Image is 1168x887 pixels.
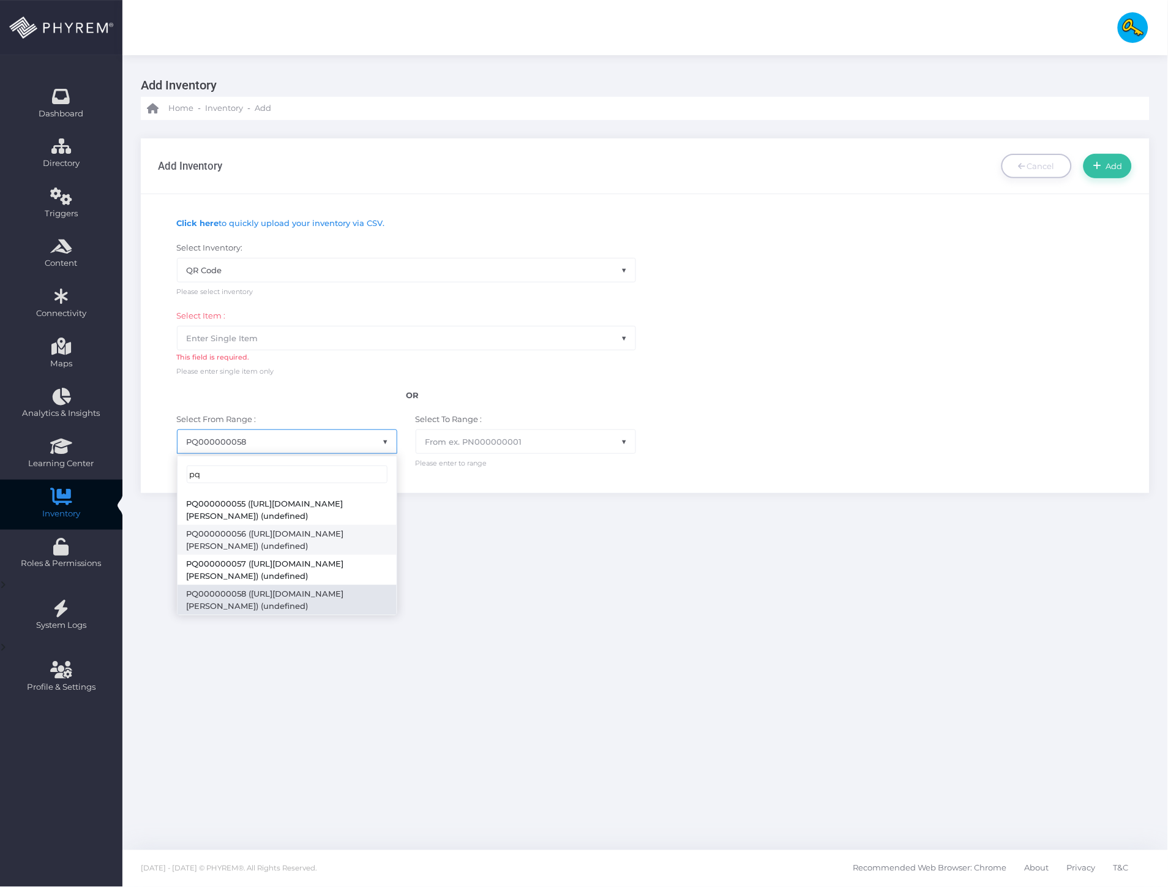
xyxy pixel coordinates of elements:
li: - [196,102,203,115]
span: T&C [1114,856,1129,881]
a: T&C [1114,850,1129,887]
span: QR Code [178,259,635,282]
span: Roles & Permissions [8,557,114,570]
span: Please enter single item only [177,362,274,377]
span: Dashboard [39,108,84,120]
label: Select Inventory: [177,242,243,254]
span: Recommended Web Browser: Chrome [853,856,1007,881]
h3: Add Inventory [141,74,1140,97]
div: This field is required. [177,352,636,363]
span: PQ000000058 [177,429,397,454]
a: Home [147,97,193,120]
strong: OR [406,390,419,402]
label: Select From Range : [177,413,256,426]
span: Analytics & Insights [8,407,114,420]
a: About [1025,850,1049,887]
span: Learning Center [8,458,114,470]
span: From ex. PN000000001 [425,437,522,447]
span: Profile & Settings [27,682,95,694]
a: Add [1084,154,1132,178]
a: Recommended Web Browser: Chrome [853,850,1007,887]
li: PQ000000055 ([URL][DOMAIN_NAME][PERSON_NAME]) (undefined) [178,495,397,525]
span: [DATE] - [DATE] © PHYREM®. All Rights Reserved. [141,864,316,873]
span: Please enter to range [416,454,487,469]
span: Triggers [8,208,114,220]
li: - [245,102,252,115]
li: PQ000000058 ([URL][DOMAIN_NAME][PERSON_NAME]) (undefined) [178,585,397,615]
a: Privacy [1067,850,1096,887]
span: Privacy [1067,856,1096,881]
label: Select Item : [177,310,226,322]
span: Maps [50,358,72,370]
span: Add [255,102,271,115]
strong: Click here [177,218,219,228]
span: Please enter from range [177,454,258,469]
li: PQ000000056 ([URL][DOMAIN_NAME][PERSON_NAME]) (undefined) [178,525,397,555]
span: System Logs [8,619,114,632]
span: About [1025,856,1049,881]
span: Enter Single Item [187,333,258,343]
span: Add [1102,161,1123,171]
span: PQ000000058 [178,430,397,453]
span: Cancel [1027,161,1055,171]
a: Click hereto quickly upload your inventory via CSV. [177,218,385,228]
span: Connectivity [8,308,114,320]
li: PQ000000057 ([URL][DOMAIN_NAME][PERSON_NAME]) (undefined) [178,555,397,585]
span: Please select inventory [177,282,253,297]
span: Inventory [8,508,114,520]
label: Select To Range : [416,413,482,426]
span: QR Code [177,258,636,282]
span: Content [8,257,114,270]
a: Inventory [205,97,243,120]
span: Inventory [205,102,243,115]
h3: Add Inventory [159,160,223,172]
span: Directory [8,157,114,170]
span: Home [168,102,193,115]
a: Add [255,97,271,120]
a: Cancel [1001,154,1072,178]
